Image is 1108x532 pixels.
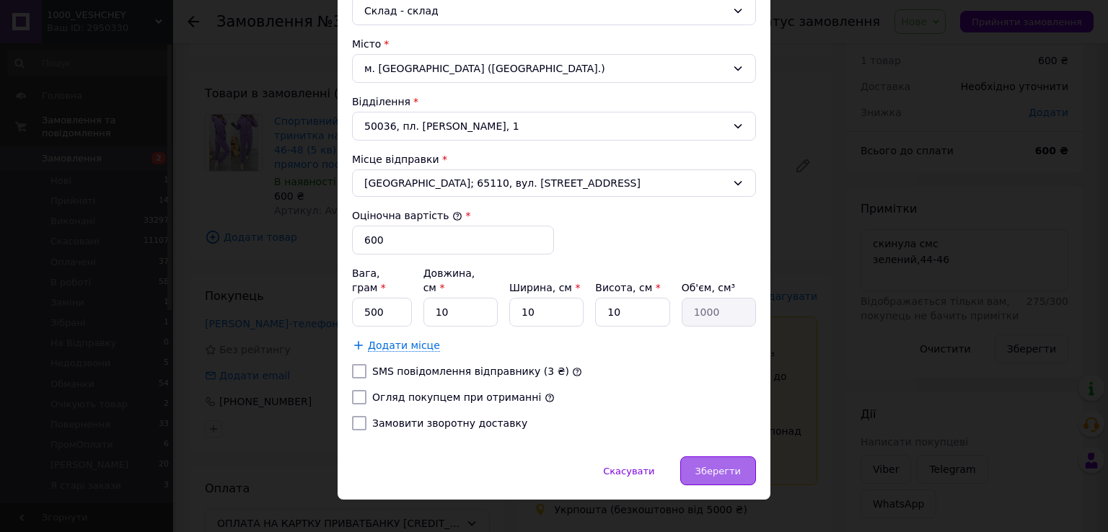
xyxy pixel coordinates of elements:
label: Ширина, см [509,282,580,293]
span: Скасувати [603,466,654,476]
label: Замовити зворотну доставку [372,417,527,429]
div: 50036, пл. [PERSON_NAME], 1 [352,112,756,141]
label: Огляд покупцем при отриманні [372,391,541,403]
span: Зберегти [695,466,741,476]
label: Довжина, см [423,267,475,293]
div: Місце відправки [352,152,756,167]
label: SMS повідомлення відправнику (3 ₴) [372,365,569,377]
span: Додати місце [368,340,440,352]
label: Оціночна вартість [352,210,462,221]
span: [GEOGRAPHIC_DATA]; 65110, вул. [STREET_ADDRESS] [364,176,726,190]
div: Склад - склад [364,3,726,19]
div: Місто [352,37,756,51]
div: Об'єм, см³ [682,280,756,295]
div: м. [GEOGRAPHIC_DATA] ([GEOGRAPHIC_DATA].) [352,54,756,83]
label: Вага, грам [352,267,386,293]
div: Відділення [352,94,756,109]
label: Висота, см [595,282,660,293]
